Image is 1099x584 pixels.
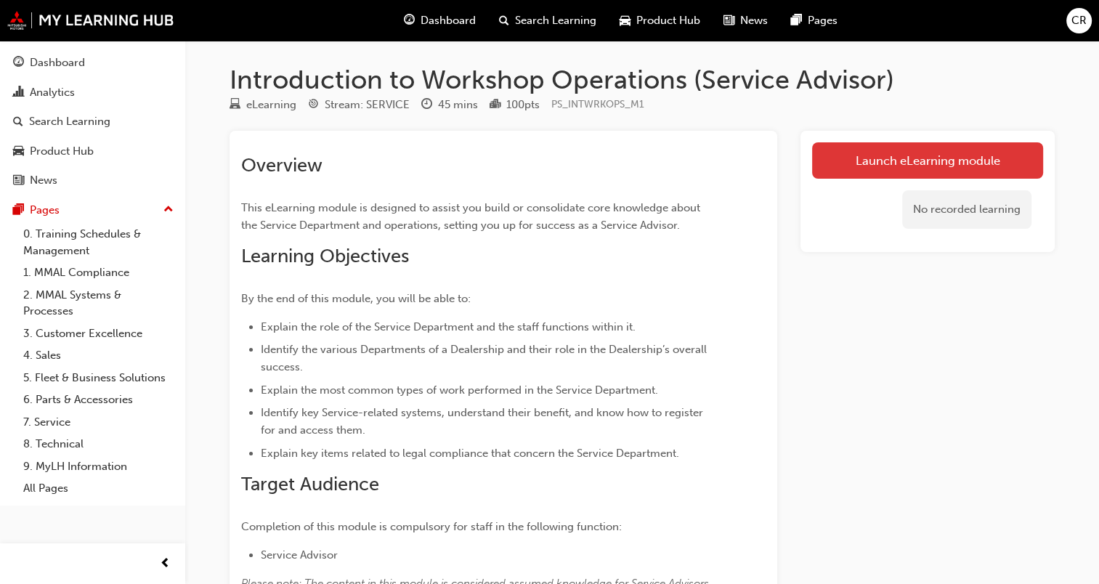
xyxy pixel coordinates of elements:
a: 8. Technical [17,433,179,455]
span: prev-icon [160,555,171,573]
span: learningResourceType_ELEARNING-icon [230,99,240,112]
span: chart-icon [13,86,24,100]
a: news-iconNews [712,6,779,36]
span: Target Audience [241,473,379,495]
button: Pages [6,197,179,224]
span: guage-icon [404,12,415,30]
div: News [30,172,57,189]
span: Completion of this module is compulsory for staff in the following function: [241,520,622,533]
div: Dashboard [30,54,85,71]
h1: Introduction to Workshop Operations (Service Advisor) [230,64,1055,96]
span: podium-icon [490,99,500,112]
span: Explain the role of the Service Department and the staff functions within it. [261,320,636,333]
div: 100 pts [506,97,540,113]
span: clock-icon [421,99,432,112]
span: guage-icon [13,57,24,70]
a: 6. Parts & Accessories [17,389,179,411]
div: 45 mins [438,97,478,113]
a: 5. Fleet & Business Solutions [17,367,179,389]
a: 7. Service [17,411,179,434]
div: Product Hub [30,143,94,160]
a: 2. MMAL Systems & Processes [17,284,179,323]
span: Service Advisor [261,548,338,561]
span: News [740,12,768,29]
div: Points [490,96,540,114]
span: search-icon [499,12,509,30]
span: news-icon [723,12,734,30]
a: pages-iconPages [779,6,849,36]
a: search-iconSearch Learning [487,6,608,36]
a: 3. Customer Excellence [17,323,179,345]
span: Overview [241,154,323,177]
a: Analytics [6,79,179,106]
div: Analytics [30,84,75,101]
div: Type [230,96,296,114]
span: up-icon [163,200,174,219]
span: pages-icon [791,12,802,30]
a: Dashboard [6,49,179,76]
a: 4. Sales [17,344,179,367]
div: Stream: SERVICE [325,97,410,113]
span: Learning Objectives [241,245,409,267]
span: Product Hub [636,12,700,29]
a: car-iconProduct Hub [608,6,712,36]
span: This eLearning module is designed to assist you build or consolidate core knowledge about the Ser... [241,201,703,232]
a: Launch eLearning module [812,142,1043,179]
span: search-icon [13,115,23,129]
span: Identify key Service-related systems, understand their benefit, and know how to register for and ... [261,406,706,437]
a: All Pages [17,477,179,500]
span: news-icon [13,174,24,187]
a: 1. MMAL Compliance [17,261,179,284]
span: By the end of this module, you will be able to: [241,292,471,305]
div: Pages [30,202,60,219]
div: No recorded learning [902,190,1031,229]
span: Search Learning [515,12,596,29]
span: pages-icon [13,204,24,217]
img: mmal [7,11,174,30]
span: Learning resource code [551,98,644,110]
div: eLearning [246,97,296,113]
div: Duration [421,96,478,114]
div: Stream [308,96,410,114]
button: DashboardAnalyticsSearch LearningProduct HubNews [6,46,179,197]
span: car-icon [13,145,24,158]
a: 0. Training Schedules & Management [17,223,179,261]
span: Identify the various Departments of a Dealership and their role in the Dealership’s overall success. [261,343,710,373]
span: Pages [808,12,838,29]
span: CR [1071,12,1087,29]
span: target-icon [308,99,319,112]
span: Explain key items related to legal compliance that concern the Service Department. [261,447,679,460]
a: 9. MyLH Information [17,455,179,478]
button: CR [1066,8,1092,33]
a: Product Hub [6,138,179,165]
span: Explain the most common types of work performed in the Service Department. [261,384,658,397]
a: Search Learning [6,108,179,135]
span: Dashboard [421,12,476,29]
a: guage-iconDashboard [392,6,487,36]
a: News [6,167,179,194]
span: car-icon [620,12,630,30]
div: Search Learning [29,113,110,130]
